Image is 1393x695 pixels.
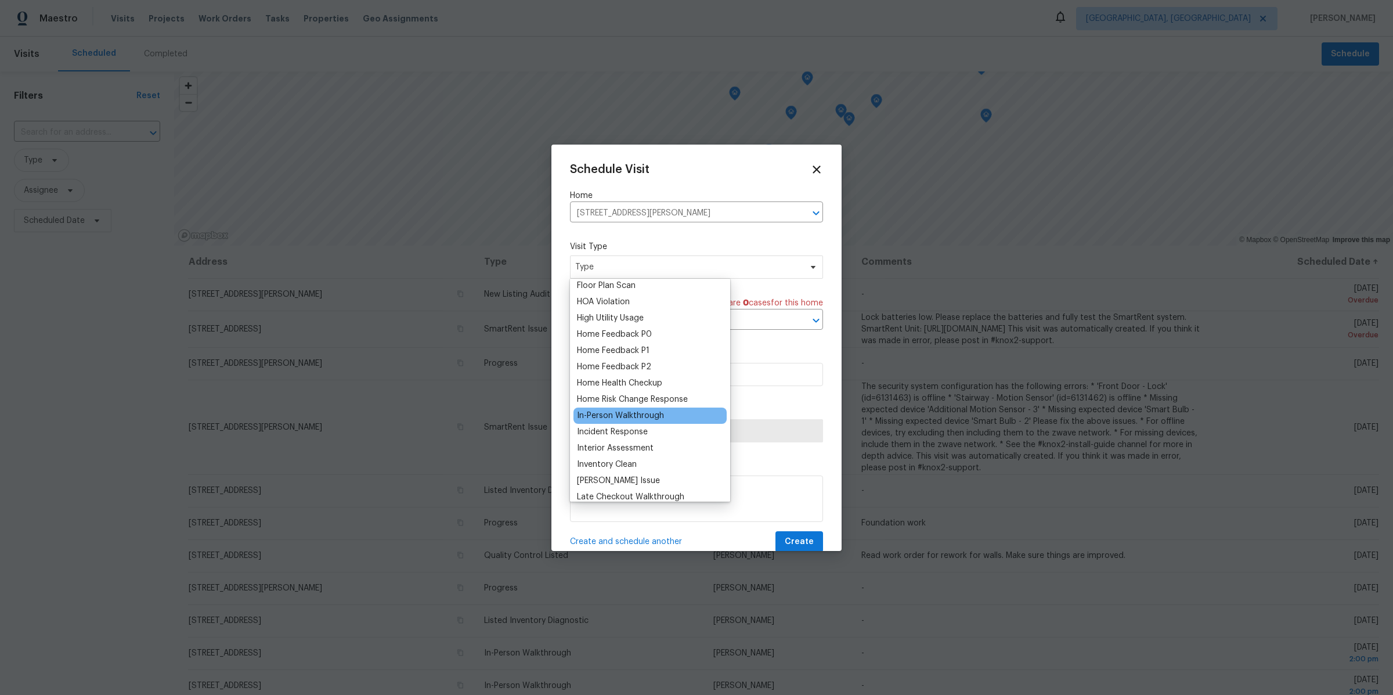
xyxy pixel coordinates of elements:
[577,296,630,308] div: HOA Violation
[577,442,654,454] div: Interior Assessment
[570,241,823,253] label: Visit Type
[577,329,652,340] div: Home Feedback P0
[743,299,749,307] span: 0
[577,426,648,438] div: Incident Response
[810,163,823,176] span: Close
[575,261,801,273] span: Type
[577,491,684,503] div: Late Checkout Walkthrough
[570,536,682,548] span: Create and schedule another
[577,345,649,356] div: Home Feedback P1
[570,190,823,201] label: Home
[577,394,688,405] div: Home Risk Change Response
[775,531,823,553] button: Create
[577,377,662,389] div: Home Health Checkup
[570,204,791,222] input: Enter in an address
[577,312,644,324] div: High Utility Usage
[577,475,660,487] div: [PERSON_NAME] Issue
[577,410,664,422] div: In-Person Walkthrough
[706,297,823,309] span: There are case s for this home
[577,361,651,373] div: Home Feedback P2
[808,205,824,221] button: Open
[577,280,636,291] div: Floor Plan Scan
[570,164,649,175] span: Schedule Visit
[577,459,637,470] div: Inventory Clean
[808,312,824,329] button: Open
[785,535,814,549] span: Create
